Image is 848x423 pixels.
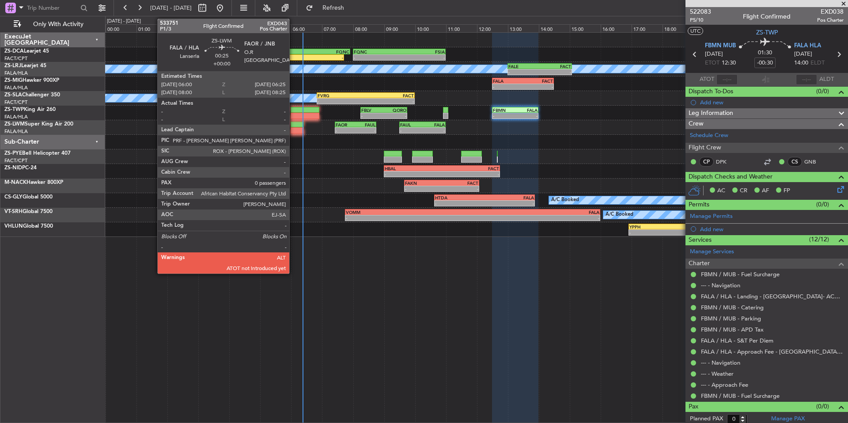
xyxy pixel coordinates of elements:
[816,200,829,209] span: (0/0)
[699,157,714,167] div: CP
[629,230,809,235] div: -
[758,49,772,57] span: 01:30
[662,24,693,32] div: 18:00
[4,180,26,185] span: M-NACK
[689,87,733,97] span: Dispatch To-Dos
[276,55,343,60] div: -
[689,200,709,210] span: Permits
[717,187,725,195] span: AC
[336,122,356,127] div: FAOR
[493,107,515,113] div: FBMN
[756,28,778,37] span: ZS-TWP
[442,171,499,177] div: -
[493,78,523,84] div: FALA
[819,75,834,84] span: ALDT
[794,42,821,50] span: FALA HLA
[384,113,406,118] div: -
[701,315,761,322] a: FBMN / MUB - Parking
[551,194,579,207] div: A/C Booked
[4,92,60,98] a: ZS-SLAChallenger 350
[336,128,356,133] div: -
[150,4,192,12] span: [DATE] - [DATE]
[689,108,733,118] span: Leg Information
[214,49,282,54] div: FACT
[523,78,553,84] div: FACT
[689,259,710,269] span: Charter
[4,49,24,54] span: ZS-DCA
[318,93,366,98] div: FVRG
[4,84,28,91] a: FALA/HLA
[318,99,366,104] div: -
[442,166,499,171] div: FACT
[322,24,353,32] div: 07:00
[485,201,534,206] div: -
[508,69,540,75] div: -
[473,215,599,221] div: -
[705,59,719,68] span: ETOT
[208,55,276,60] div: 03:18 Z
[399,49,445,54] div: FSIA
[422,122,445,127] div: FALA
[690,131,728,140] a: Schedule Crew
[817,7,844,16] span: EXD038
[700,75,714,84] span: ATOT
[346,215,473,221] div: -
[540,64,571,69] div: FACT
[4,224,23,229] span: VHLUN
[291,24,322,32] div: 06:00
[415,24,446,32] div: 10:00
[743,12,791,21] div: Flight Confirmed
[816,87,829,96] span: (0/0)
[4,78,59,83] a: ZS-MIGHawker 900XP
[689,119,704,129] span: Crew
[705,50,723,59] span: [DATE]
[477,24,508,32] div: 12:00
[787,157,802,167] div: CS
[632,24,662,32] div: 17:00
[422,128,445,133] div: -
[4,63,21,69] span: ZS-LRJ
[400,122,423,127] div: FAUL
[485,195,534,200] div: FALA
[435,195,485,200] div: HTDA
[794,50,812,59] span: [DATE]
[4,209,23,214] span: VT-SRH
[435,201,485,206] div: -
[4,209,53,214] a: VT-SRHGlobal 7500
[4,99,27,106] a: FACT/CPT
[356,122,375,127] div: FAUL
[136,24,167,32] div: 01:00
[361,113,384,118] div: -
[229,24,260,32] div: 04:00
[405,180,442,186] div: FAKN
[4,122,73,127] a: ZS-LWMSuper King Air 200
[4,157,27,164] a: FACT/CPT
[701,392,780,400] a: FBMN / MUB - Fuel Surcharge
[701,293,844,300] a: FALA / HLA - Landing - [GEOGRAPHIC_DATA]- ACC # 1800
[523,84,553,89] div: -
[493,84,523,89] div: -
[540,69,571,75] div: -
[740,187,747,195] span: CR
[493,113,515,118] div: -
[4,194,53,200] a: CS-GLYGlobal 5000
[606,208,633,221] div: A/C Booked
[817,16,844,24] span: Pos Charter
[629,224,809,229] div: YPPH
[809,235,829,244] span: (12/12)
[27,1,78,15] input: Trip Number
[4,107,56,112] a: ZS-TWPKing Air 260
[508,24,539,32] div: 13:00
[762,187,769,195] span: AF
[690,16,711,24] span: P5/10
[689,143,721,153] span: Flight Crew
[4,224,53,229] a: VHLUNGlobal 7500
[688,27,703,35] button: UTC
[690,212,733,221] a: Manage Permits
[385,166,442,171] div: HBAL
[700,225,844,233] div: Add new
[701,326,764,333] a: FBMN / MUB - APD Tax
[4,165,22,171] span: ZS-NID
[508,64,540,69] div: FALE
[354,49,399,54] div: FQNC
